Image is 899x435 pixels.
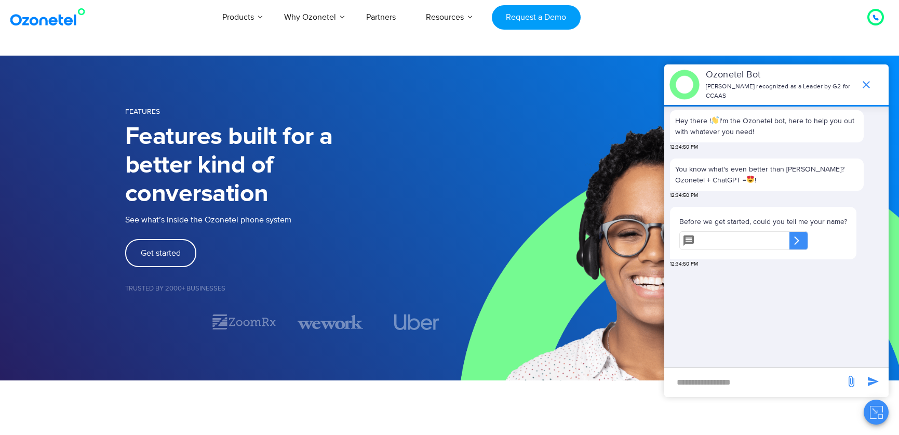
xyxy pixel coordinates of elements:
p: See what’s inside the Ozonetel phone system [125,214,450,226]
span: send message [863,371,883,392]
p: Before we get started, could you tell me your name? [679,216,847,227]
div: 1 / 7 [125,316,191,328]
a: Get started [125,239,196,267]
img: 👋 [712,116,719,124]
div: 3 / 7 [298,313,363,331]
img: wework [298,313,363,331]
span: end chat or minimize [856,74,877,95]
div: new-msg-input [669,373,840,392]
span: 12:34:50 PM [670,260,698,268]
p: You know what's even better than [PERSON_NAME]? Ozonetel + ChatGPT = ! [675,164,858,186]
div: 2 / 7 [211,313,277,331]
span: send message [841,371,862,392]
button: Close chat [864,400,889,425]
span: 12:34:50 PM [670,192,698,200]
img: zoomrx [211,313,277,331]
span: FEATURES [125,107,160,116]
h5: Trusted by 2000+ Businesses [125,285,450,292]
img: 😍 [747,176,754,183]
img: header [669,70,700,100]
span: 12:34:50 PM [670,143,698,151]
p: Ozonetel Bot [706,68,855,82]
div: 4 / 7 [384,314,449,330]
img: uber [394,314,439,330]
div: Image Carousel [125,313,450,331]
span: Get started [141,249,181,257]
p: [PERSON_NAME] recognized as a Leader by G2 for CCAAS [706,82,855,101]
p: Hey there ! I'm the Ozonetel bot, here to help you out with whatever you need! [675,115,858,137]
h1: Features built for a better kind of conversation [125,123,450,208]
a: Request a Demo [492,5,581,30]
